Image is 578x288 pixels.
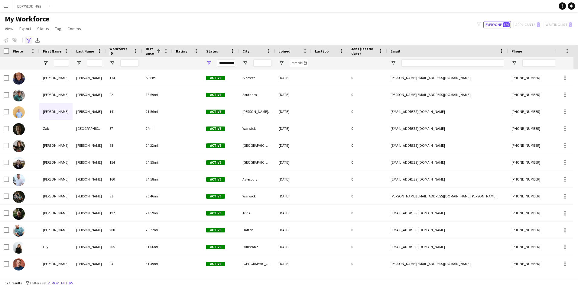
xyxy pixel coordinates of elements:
[39,205,73,221] div: [PERSON_NAME]
[348,238,387,255] div: 0
[43,49,61,53] span: First Name
[387,255,508,272] div: [PERSON_NAME][EMAIL_ADDRESS][DOMAIN_NAME]
[242,60,248,66] button: Open Filter Menu
[387,137,508,154] div: [EMAIL_ADDRESS][DOMAIN_NAME]
[39,188,73,204] div: [PERSON_NAME]
[239,255,275,272] div: [GEOGRAPHIC_DATA]
[13,140,25,152] img: Vickey Steed
[511,49,522,53] span: Phone
[87,59,102,67] input: Last Name Filter Input
[206,49,218,53] span: Status
[206,110,225,114] span: Active
[106,86,142,103] div: 92
[106,188,142,204] div: 81
[206,177,225,182] span: Active
[39,103,73,120] div: [PERSON_NAME]
[146,143,158,148] span: 24.22mi
[239,154,275,171] div: [GEOGRAPHIC_DATA]
[73,103,106,120] div: [PERSON_NAME]
[146,211,158,215] span: 27.59mi
[73,222,106,238] div: [PERSON_NAME]
[387,120,508,137] div: [EMAIL_ADDRESS][DOMAIN_NAME]
[106,255,142,272] div: 93
[13,208,25,220] img: Katrina Matthews
[73,69,106,86] div: [PERSON_NAME]
[43,60,48,66] button: Open Filter Menu
[351,46,376,56] span: Jobs (last 90 days)
[503,22,510,27] span: 189
[106,171,142,187] div: 160
[290,59,308,67] input: Joined Filter Input
[106,69,142,86] div: 114
[348,103,387,120] div: 0
[106,137,142,154] div: 98
[39,154,73,171] div: [PERSON_NAME]
[106,103,142,120] div: 141
[279,49,291,53] span: Joined
[176,49,187,53] span: Rating
[146,245,158,249] span: 31.06mi
[39,120,73,137] div: Zak
[39,255,73,272] div: [PERSON_NAME]
[239,171,275,187] div: Aylesbury
[34,37,41,44] app-action-btn: Export XLSX
[13,106,25,118] img: Chris McKenna
[146,160,158,165] span: 24.55mi
[206,76,225,80] span: Active
[55,26,61,31] span: Tag
[47,280,74,286] button: Remove filters
[387,205,508,221] div: [EMAIL_ADDRESS][DOMAIN_NAME]
[109,60,115,66] button: Open Filter Menu
[12,0,46,12] button: BDP WEDDINGS
[106,154,142,171] div: 154
[275,171,311,187] div: [DATE]
[206,143,225,148] span: Active
[5,26,13,31] span: View
[275,120,311,137] div: [DATE]
[239,120,275,137] div: Warwick
[401,59,504,67] input: Email Filter Input
[146,109,158,114] span: 21.56mi
[315,49,329,53] span: Last job
[348,205,387,221] div: 0
[206,211,225,216] span: Active
[106,205,142,221] div: 192
[13,174,25,186] img: Fran Mirowski
[13,242,25,254] img: Lily Cox
[348,255,387,272] div: 0
[387,69,508,86] div: [PERSON_NAME][EMAIL_ADDRESS][DOMAIN_NAME]
[511,60,517,66] button: Open Filter Menu
[146,261,158,266] span: 31.39mi
[25,37,32,44] app-action-btn: Advanced filters
[348,69,387,86] div: 0
[146,92,158,97] span: 18.69mi
[109,46,131,56] span: Workforce ID
[387,103,508,120] div: [EMAIL_ADDRESS][DOMAIN_NAME]
[73,238,106,255] div: [PERSON_NAME]
[275,86,311,103] div: [DATE]
[239,86,275,103] div: Southam
[35,25,51,33] a: Status
[2,25,16,33] a: View
[348,188,387,204] div: 0
[206,194,225,199] span: Active
[120,59,138,67] input: Workforce ID Filter Input
[13,258,25,270] img: Scott Howard
[13,225,25,237] img: Simon Wainwright
[387,238,508,255] div: [EMAIL_ADDRESS][DOMAIN_NAME]
[39,222,73,238] div: [PERSON_NAME]
[76,49,94,53] span: Last Name
[13,72,25,85] img: Aimee Kirkham
[206,245,225,249] span: Active
[106,222,142,238] div: 208
[275,69,311,86] div: [DATE]
[146,75,156,80] span: 5.88mi
[73,171,106,187] div: [PERSON_NAME]
[275,188,311,204] div: [DATE]
[275,154,311,171] div: [DATE]
[73,188,106,204] div: [PERSON_NAME]
[275,103,311,120] div: [DATE]
[348,154,387,171] div: 0
[348,137,387,154] div: 0
[275,222,311,238] div: [DATE]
